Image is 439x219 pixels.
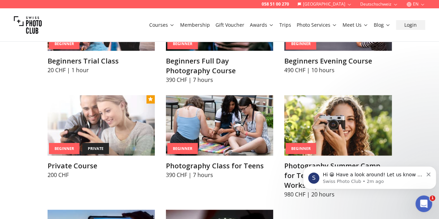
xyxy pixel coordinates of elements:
span: 1 [430,195,435,201]
a: Photography Class for TeensBeginnerPhotography Class for Teens390 CHF | 7 hours [166,95,273,179]
p: 390 CHF | 7 hours [166,171,273,179]
a: Photo Services [297,22,337,28]
a: Membership [180,22,210,28]
p: 390 CHF | 7 hours [166,76,273,84]
div: Beginner [167,143,198,154]
button: Gift Voucher [213,20,247,30]
button: Courses [146,20,177,30]
a: Trips [279,22,291,28]
div: Beginner [167,38,198,49]
a: Private CourseBeginnerprivatePrivate Course200 CHF [48,95,155,179]
img: Photography Summer Camp for Teens | 5-Day Creative Workshop [284,95,391,155]
a: Photography Summer Camp for Teens | 5-Day Creative WorkshopBeginnerPhotography Summer Camp for Te... [284,95,391,199]
p: 490 CHF | 10 hours [284,66,391,74]
img: Photography Class for Teens [166,95,273,155]
p: 20 CHF | 1 hour [48,66,155,74]
div: Beginner [286,143,316,154]
h3: Photography Summer Camp for Teens | 5-Day Creative Workshop [284,161,391,190]
p: 980 CHF | 20 hours [284,190,391,199]
img: Swiss photo club [14,11,42,39]
iframe: Intercom live chat [415,195,432,212]
img: Private Course [48,95,155,155]
a: Meet Us [343,22,368,28]
a: Courses [149,22,175,28]
button: Awards [247,20,277,30]
h3: Beginners Full Day Photography Course [166,56,273,76]
button: Meet Us [340,20,371,30]
h3: Photography Class for Teens [166,161,273,171]
p: 200 CHF [48,171,155,179]
h3: Beginners Trial Class [48,56,155,66]
div: Beginner [49,143,79,154]
h3: Beginners Evening Course [284,56,391,66]
a: Blog [374,22,390,28]
button: Trips [277,20,294,30]
div: private [82,143,109,154]
a: 058 51 00 270 [262,1,289,7]
button: Photo Services [294,20,340,30]
button: Membership [177,20,213,30]
a: Gift Voucher [216,22,244,28]
h3: Private Course [48,161,155,171]
div: Beginner [286,38,316,50]
a: Awards [250,22,274,28]
button: Login [396,20,425,30]
iframe: Intercom notifications message [300,152,439,200]
div: Beginner [49,38,79,49]
button: Blog [371,20,393,30]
